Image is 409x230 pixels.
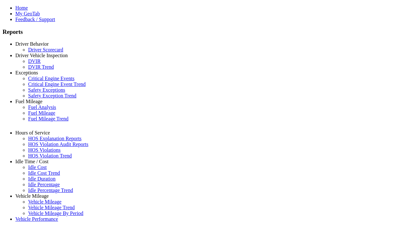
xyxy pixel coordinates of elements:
a: Idle Time / Cost [15,159,49,164]
a: Idle Duration [28,176,56,181]
a: My GeoTab [15,11,40,16]
a: Fuel Analysis [28,104,56,110]
a: Idle Percentage Trend [28,188,73,193]
a: Driver Scorecard [28,47,63,52]
a: Vehicle Mileage [15,193,49,199]
a: Hours of Service [15,130,50,135]
a: HOS Violation Trend [28,153,72,158]
a: Critical Engine Events [28,76,74,81]
a: Fuel Mileage [28,110,55,116]
a: Idle Percentage [28,182,60,187]
a: Home [15,5,28,11]
a: Vehicle Performance [15,216,58,222]
a: HOS Explanation Reports [28,136,81,141]
a: Idle Cost Trend [28,170,60,176]
a: Critical Engine Event Trend [28,81,86,87]
a: DVIR Trend [28,64,54,70]
a: Driver Vehicle Inspection [15,53,68,58]
a: HOS Violation Audit Reports [28,142,89,147]
h3: Reports [3,28,406,35]
a: Exceptions [15,70,38,75]
a: Safety Exception Trend [28,93,76,98]
a: Idle Cost [28,165,47,170]
a: DVIR [28,58,41,64]
a: Vehicle Mileage [28,199,61,204]
a: Feedback / Support [15,17,55,22]
a: Driver Behavior [15,41,49,47]
a: Fuel Mileage [15,99,42,104]
a: Safety Exceptions [28,87,65,93]
a: Vehicle Mileage By Period [28,211,83,216]
a: Fuel Mileage Trend [28,116,68,121]
a: Vehicle Mileage Trend [28,205,75,210]
a: HOS Violations [28,147,60,153]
